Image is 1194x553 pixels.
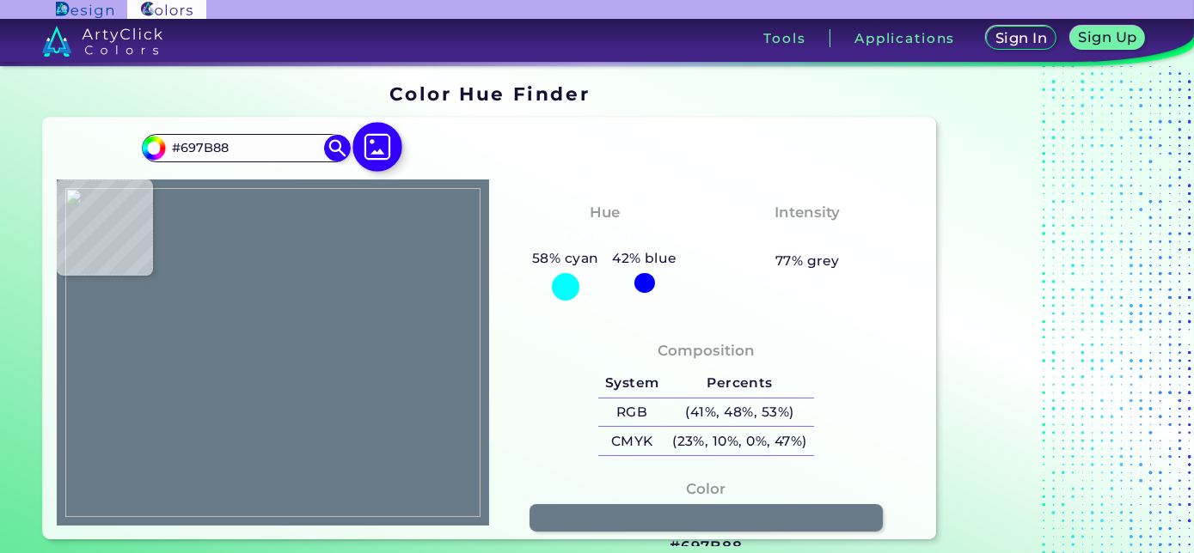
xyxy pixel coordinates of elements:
input: type color.. [166,137,326,160]
img: logo_artyclick_colors_white.svg [42,26,163,57]
h4: Intensity [775,200,840,225]
h5: 58% cyan [525,247,605,270]
h1: Color Hue Finder [389,81,590,106]
h3: Pale [783,227,832,247]
h5: Percents [665,369,813,398]
h4: Color [686,477,726,501]
iframe: Advertisement [943,77,1158,546]
h4: Hue [590,200,620,225]
h5: Sign In [995,31,1047,45]
h5: 77% grey [775,250,840,272]
h5: RGB [598,398,665,427]
h5: (23%, 10%, 0%, 47%) [665,427,813,455]
h3: Applications [854,32,955,45]
h3: Tools [763,32,805,45]
h3: Cyan-Blue [556,227,653,247]
img: icon picture [352,122,402,172]
h5: (41%, 48%, 53%) [665,398,813,427]
h5: Sign Up [1078,30,1136,44]
a: Sign In [986,26,1056,50]
h5: System [598,369,665,398]
img: icon search [324,135,350,161]
a: Sign Up [1070,26,1146,50]
h4: Composition [658,338,755,363]
h5: CMYK [598,427,665,455]
img: 720d30b4-0975-4c1b-bf13-af8e35a09b85 [65,188,481,517]
img: ArtyClick Design logo [56,2,113,18]
h5: 42% blue [605,247,683,270]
